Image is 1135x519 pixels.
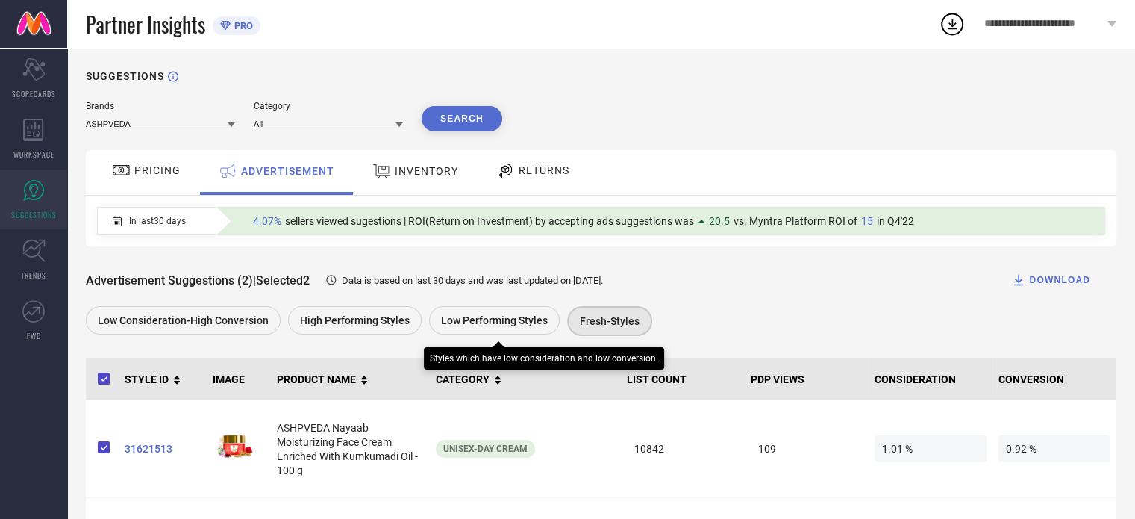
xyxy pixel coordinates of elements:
[86,9,205,40] span: Partner Insights
[875,435,987,462] span: 1.01 %
[231,20,253,31] span: PRO
[441,314,548,326] span: Low Performing Styles
[129,216,186,226] span: In last 30 days
[861,215,873,227] span: 15
[119,358,207,400] th: STYLE ID
[253,273,256,288] span: |
[519,164,569,176] span: RETURNS
[422,106,502,131] button: Search
[21,270,46,281] span: TRENDS
[134,164,181,176] span: PRICING
[621,358,745,400] th: LIST COUNT
[207,358,271,400] th: IMAGE
[992,358,1116,400] th: CONVERSION
[342,275,603,286] span: Data is based on last 30 days and was last updated on [DATE] .
[992,265,1109,295] button: DOWNLOAD
[241,165,334,177] span: ADVERTISEMENT
[734,215,857,227] span: vs. Myntra Platform ROI of
[285,215,694,227] span: sellers viewed sugestions | ROI(Return on Investment) by accepting ads suggestions was
[86,273,253,288] span: Advertisement Suggestions (2)
[939,10,966,37] div: Open download list
[869,358,992,400] th: CONSIDERATION
[213,417,257,477] img: AUd7w2aD_37dc362c4cb04f91bcaec4cbc7f2fb03.jpg
[86,70,164,82] h1: SUGGESTIONS
[86,101,235,111] div: Brands
[745,358,869,400] th: PDP VIEWS
[254,101,403,111] div: Category
[256,273,310,288] span: Selected 2
[11,209,57,220] span: SUGGESTIONS
[877,215,914,227] span: in Q4'22
[998,435,1110,462] span: 0.92 %
[1011,273,1090,288] div: DOWNLOAD
[395,165,458,177] span: INVENTORY
[430,358,621,400] th: CATEGORY
[430,353,658,364] div: Styles which have low consideration and low conversion.
[27,330,41,341] span: FWD
[246,211,922,231] div: Percentage of sellers who have viewed suggestions for the current Insight Type
[98,314,269,326] span: Low Consideration-High Conversion
[12,88,56,99] span: SCORECARDS
[709,215,730,227] span: 20.5
[253,215,281,227] span: 4.07%
[751,435,863,462] span: 109
[300,314,410,326] span: High Performing Styles
[627,435,739,462] span: 10842
[271,358,430,400] th: PRODUCT NAME
[277,422,418,476] span: ASHPVEDA Nayaab Moisturizing Face Cream Enriched With Kumkumadi Oil - 100 g
[443,444,528,454] span: Unisex-Day Cream
[125,443,201,455] a: 31621513
[13,149,54,160] span: WORKSPACE
[580,315,640,327] span: Fresh-Styles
